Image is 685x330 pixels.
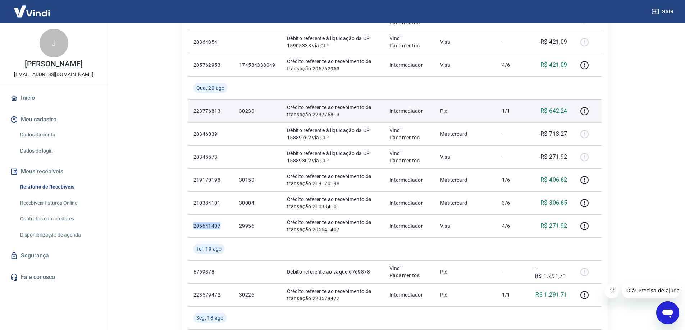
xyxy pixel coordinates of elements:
[389,150,429,164] p: Vindi Pagamentos
[389,176,429,183] p: Intermediador
[193,176,228,183] p: 219170198
[440,153,490,161] p: Visa
[287,219,378,233] p: Crédito referente ao recebimento da transação 205641407
[440,38,490,46] p: Visa
[193,153,228,161] p: 20345573
[239,199,275,206] p: 30004
[193,38,228,46] p: 20364854
[17,127,99,142] a: Dados da conta
[539,130,567,138] p: -R$ 713,27
[287,288,378,302] p: Crédito referente ao recebimento da transação 223579472
[287,104,378,118] p: Crédito referente ao recebimento da transação 223776813
[9,0,55,22] img: Vindi
[389,107,429,115] p: Intermediador
[287,127,378,141] p: Débito referente à liquidação da UR 15889762 via CIP
[239,176,275,183] p: 30150
[540,107,567,115] p: R$ 642,24
[9,112,99,127] button: Meu cadastro
[193,268,228,275] p: 6769878
[389,35,429,49] p: Vindi Pagamentos
[9,164,99,180] button: Meus recebíveis
[540,199,567,207] p: R$ 306,65
[17,228,99,242] a: Disponibilização de agenda
[540,222,567,230] p: R$ 271,92
[287,196,378,210] p: Crédito referente ao recebimento da transação 210384101
[4,5,60,11] span: Olá! Precisa de ajuda?
[9,248,99,264] a: Segurança
[9,90,99,106] a: Início
[440,199,490,206] p: Mastercard
[502,222,523,229] p: 4/6
[239,107,275,115] p: 30230
[440,176,490,183] p: Mastercard
[193,107,228,115] p: 223776813
[656,301,679,324] iframe: Botão para abrir a janela de mensagens
[605,284,619,298] iframe: Fechar mensagem
[502,153,523,161] p: -
[502,130,523,138] p: -
[9,269,99,285] a: Fale conosco
[193,199,228,206] p: 210384101
[650,5,676,18] button: Sair
[287,58,378,72] p: Crédito referente ao recebimento da transação 205762953
[502,107,523,115] p: 1/1
[389,265,429,279] p: Vindi Pagamentos
[502,291,523,298] p: 1/1
[535,291,567,299] p: R$ 1.291,71
[14,71,93,78] p: [EMAIL_ADDRESS][DOMAIN_NAME]
[196,314,224,321] span: Seg, 18 ago
[239,222,275,229] p: 29956
[193,222,228,229] p: 205641407
[539,153,567,161] p: -R$ 271,92
[502,268,523,275] p: -
[239,61,275,69] p: 174534338049
[17,196,99,210] a: Recebíveis Futuros Online
[440,107,490,115] p: Pix
[622,283,679,298] iframe: Mensagem da empresa
[193,61,228,69] p: 205762953
[502,199,523,206] p: 3/6
[193,291,228,298] p: 223579472
[539,38,567,46] p: -R$ 421,09
[540,176,567,184] p: R$ 406,62
[540,61,567,69] p: R$ 421,09
[389,199,429,206] p: Intermediador
[17,180,99,194] a: Relatório de Recebíveis
[25,60,82,68] p: [PERSON_NAME]
[440,130,490,138] p: Mastercard
[40,29,68,57] div: J
[287,173,378,187] p: Crédito referente ao recebimento da transação 219170198
[193,130,228,138] p: 20346039
[287,35,378,49] p: Débito referente à liquidação da UR 15905338 via CIP
[389,127,429,141] p: Vindi Pagamentos
[440,61,490,69] p: Visa
[502,61,523,69] p: 4/6
[502,38,523,46] p: -
[196,84,225,92] span: Qua, 20 ago
[535,263,567,280] p: -R$ 1.291,71
[17,212,99,226] a: Contratos com credores
[440,291,490,298] p: Pix
[389,61,429,69] p: Intermediador
[17,144,99,158] a: Dados de login
[287,150,378,164] p: Débito referente à liquidação da UR 15889302 via CIP
[389,222,429,229] p: Intermediador
[502,176,523,183] p: 1/6
[389,291,429,298] p: Intermediador
[287,268,378,275] p: Débito referente ao saque 6769878
[239,291,275,298] p: 30226
[196,245,222,252] span: Ter, 19 ago
[440,268,490,275] p: Pix
[440,222,490,229] p: Visa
